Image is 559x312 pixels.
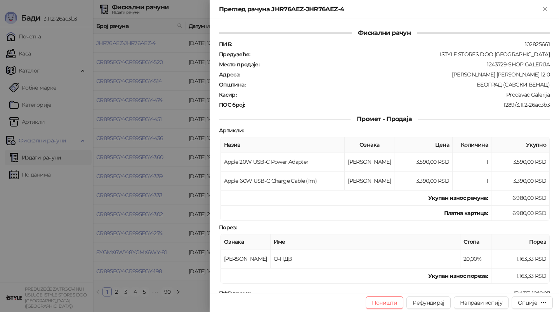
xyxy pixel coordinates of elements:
[366,296,404,309] button: Поништи
[219,81,245,88] strong: Општина :
[491,234,550,250] th: Порез
[460,299,502,306] span: Направи копију
[219,51,250,58] strong: Предузеће :
[345,172,394,191] td: [PERSON_NAME]
[444,210,488,217] strong: Платна картица :
[352,29,417,36] span: Фискални рачун
[394,137,453,153] th: Цена
[540,5,550,14] button: Close
[518,299,537,306] div: Опције
[246,81,550,88] div: БЕОГРАД (САВСКИ ВЕНАЦ)
[219,91,236,98] strong: Касир :
[221,234,271,250] th: Ознака
[271,234,460,250] th: Име
[428,272,488,279] strong: Укупан износ пореза:
[454,296,509,309] button: Направи копију
[491,172,550,191] td: 3.390,00 RSD
[460,250,491,269] td: 20,00%
[406,296,451,309] button: Рефундирај
[219,41,232,48] strong: ПИБ :
[460,234,491,250] th: Стопа
[219,71,240,78] strong: Адреса :
[345,153,394,172] td: [PERSON_NAME]
[512,296,553,309] button: Опције
[245,101,550,108] div: 1289/3.11.2-26ac3b3
[241,71,550,78] div: [PERSON_NAME] [PERSON_NAME] 12 0
[491,250,550,269] td: 1.163,33 RSD
[219,127,244,134] strong: Артикли :
[219,224,237,231] strong: Порез :
[491,191,550,206] td: 6.980,00 RSD
[251,51,550,58] div: ISTYLE STORES DOO [GEOGRAPHIC_DATA]
[491,137,550,153] th: Укупно
[219,101,245,108] strong: ПОС број :
[221,172,345,191] td: Apple 60W USB-C Charge Cable (1m)
[219,61,259,68] strong: Место продаје :
[345,137,394,153] th: Ознака
[219,290,251,297] strong: ПФР време :
[394,172,453,191] td: 3.390,00 RSD
[219,5,540,14] div: Преглед рачуна JHR76AEZ-JHR76AEZ-4
[491,269,550,284] td: 1.163,33 RSD
[428,194,488,201] strong: Укупан износ рачуна :
[221,137,345,153] th: Назив
[453,172,491,191] td: 1
[491,153,550,172] td: 3.590,00 RSD
[221,250,271,269] td: [PERSON_NAME]
[221,153,345,172] td: Apple 20W USB-C Power Adapter
[394,153,453,172] td: 3.590,00 RSD
[233,41,550,48] div: 102825661
[252,290,550,297] div: [DATE] 10:19:07
[453,153,491,172] td: 1
[351,115,418,123] span: Промет - Продаја
[491,206,550,221] td: 6.980,00 RSD
[260,61,550,68] div: 1243729-SHOP GALERIJA
[271,250,460,269] td: О-ПДВ
[237,91,550,98] div: Prodavac Galerija
[453,137,491,153] th: Количина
